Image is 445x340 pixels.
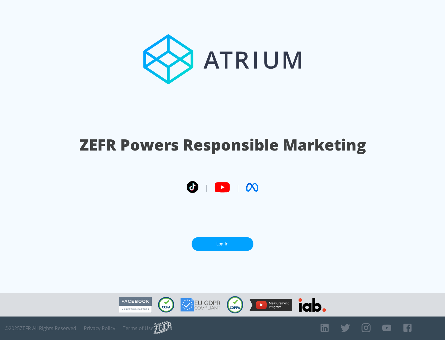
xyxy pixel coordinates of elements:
img: GDPR Compliant [180,298,221,312]
img: CCPA Compliant [158,297,174,312]
span: | [205,183,208,192]
img: Facebook Marketing Partner [119,297,152,313]
h1: ZEFR Powers Responsible Marketing [79,134,366,155]
img: IAB [299,298,326,312]
img: COPPA Compliant [227,296,243,313]
span: © 2025 ZEFR All Rights Reserved [5,325,76,331]
span: | [236,183,240,192]
img: YouTube Measurement Program [249,299,292,311]
a: Terms of Use [123,325,154,331]
a: Privacy Policy [84,325,115,331]
a: Log In [192,237,253,251]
